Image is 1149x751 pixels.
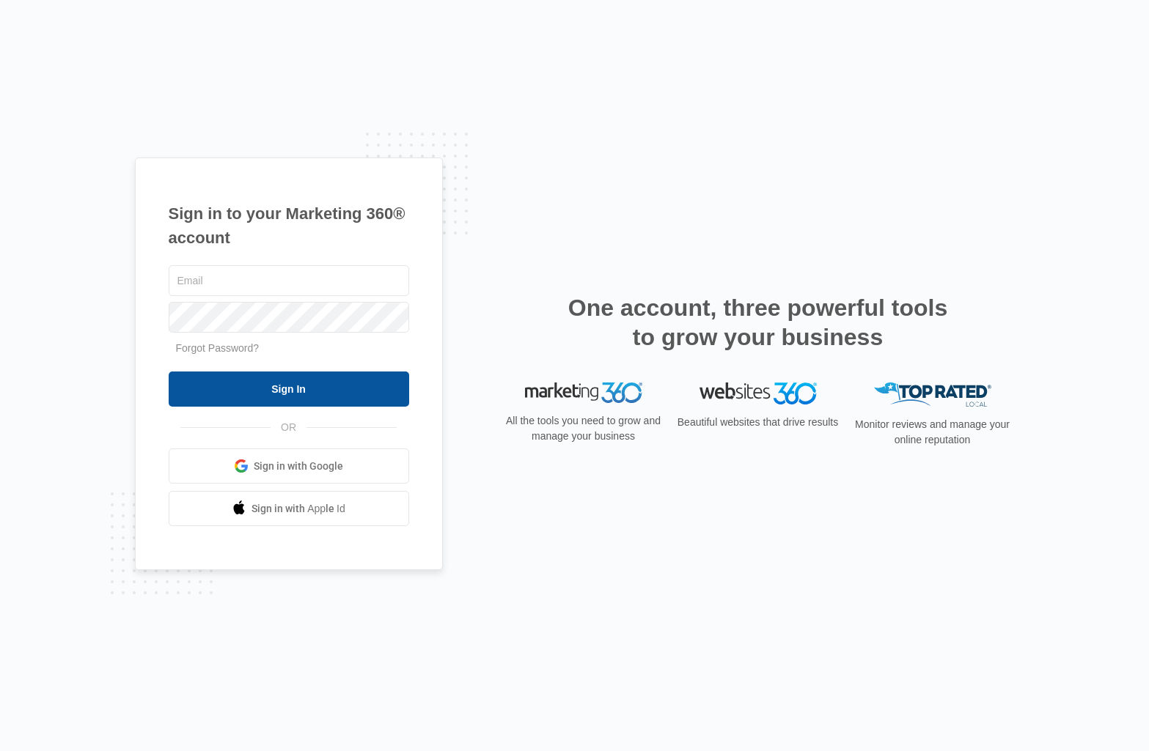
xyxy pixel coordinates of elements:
[525,382,642,403] img: Marketing 360
[169,201,409,250] h1: Sign in to your Marketing 360® account
[851,417,1015,448] p: Monitor reviews and manage your online reputation
[169,448,409,484] a: Sign in with Google
[564,293,952,352] h2: One account, three powerful tools to grow your business
[169,265,409,296] input: Email
[676,415,840,430] p: Beautiful websites that drive results
[169,491,409,526] a: Sign in with Apple Id
[874,382,991,407] img: Top Rated Local
[176,342,260,354] a: Forgot Password?
[169,371,409,407] input: Sign In
[502,413,666,444] p: All the tools you need to grow and manage your business
[700,382,817,404] img: Websites 360
[271,420,306,435] span: OR
[254,459,343,474] span: Sign in with Google
[252,501,345,517] span: Sign in with Apple Id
